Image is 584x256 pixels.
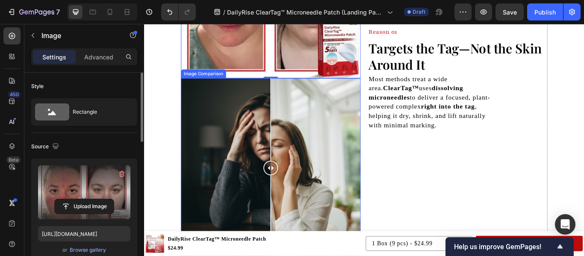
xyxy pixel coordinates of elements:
div: Open Intercom Messenger [555,214,575,235]
h1: DailyRise ClearTag™ Microneedle Patch [27,245,143,256]
div: Image Comparison [44,54,94,62]
p: Advanced [84,53,113,62]
div: Rectangle [73,102,125,122]
span: Save [503,9,517,16]
button: Publish [527,3,563,21]
span: DailyRise ClearTag™ Microneedle Patch (Landing Page) [227,8,383,17]
p: 7 [56,7,60,17]
button: 7 [3,3,64,21]
div: Beta [6,156,21,163]
span: Help us improve GemPages! [454,243,555,251]
h2: Targets the Tag—Not the Skin Around It [261,18,470,58]
div: Source [31,141,61,153]
p: Settings [42,53,66,62]
button: Upload Image [54,199,114,214]
p: Image [41,30,114,41]
div: Undo/Redo [161,3,196,21]
strong: ClearTag™ [278,71,320,79]
div: Style [31,82,44,90]
p: Most methods treat a wide area. uses to deliver a focused, plant-powered complex , helping it dry... [262,59,407,124]
span: Reason 01 [262,5,295,14]
div: 450 [8,91,21,98]
button: Show survey - Help us improve GemPages! [454,241,565,252]
div: Publish [534,8,556,17]
button: Save [496,3,524,21]
input: https://example.com/image.jpg [38,226,130,241]
span: / [223,8,225,17]
button: Browse gallery [69,246,106,254]
strong: right into the tag [323,92,386,100]
span: or [62,245,68,255]
span: Draft [413,8,425,16]
iframe: Design area [144,24,584,256]
div: Browse gallery [70,246,106,254]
